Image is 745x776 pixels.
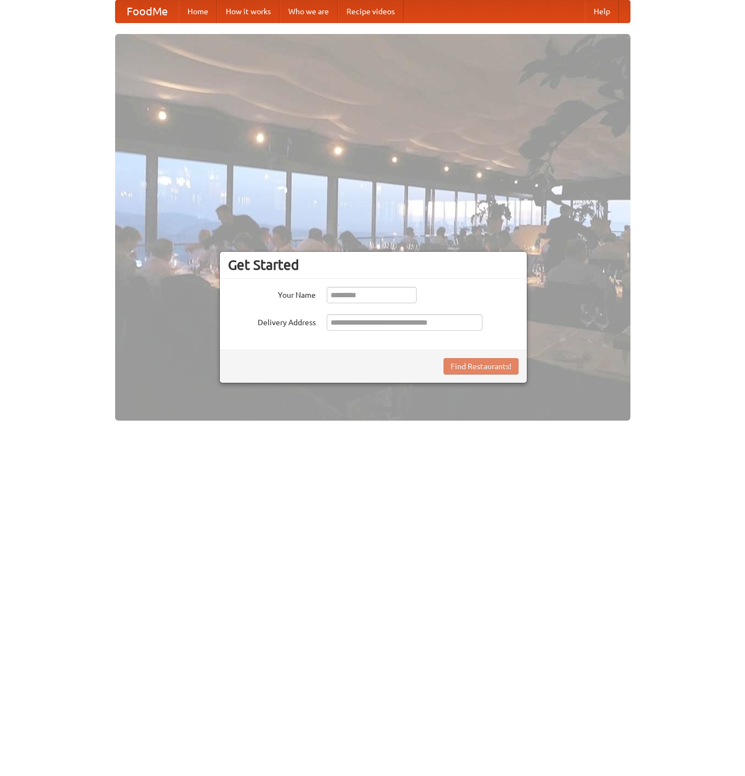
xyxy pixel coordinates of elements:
[228,257,519,273] h3: Get Started
[443,358,519,375] button: Find Restaurants!
[179,1,217,22] a: Home
[280,1,338,22] a: Who we are
[217,1,280,22] a: How it works
[338,1,403,22] a: Recipe videos
[116,1,179,22] a: FoodMe
[585,1,619,22] a: Help
[228,287,316,301] label: Your Name
[228,314,316,328] label: Delivery Address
